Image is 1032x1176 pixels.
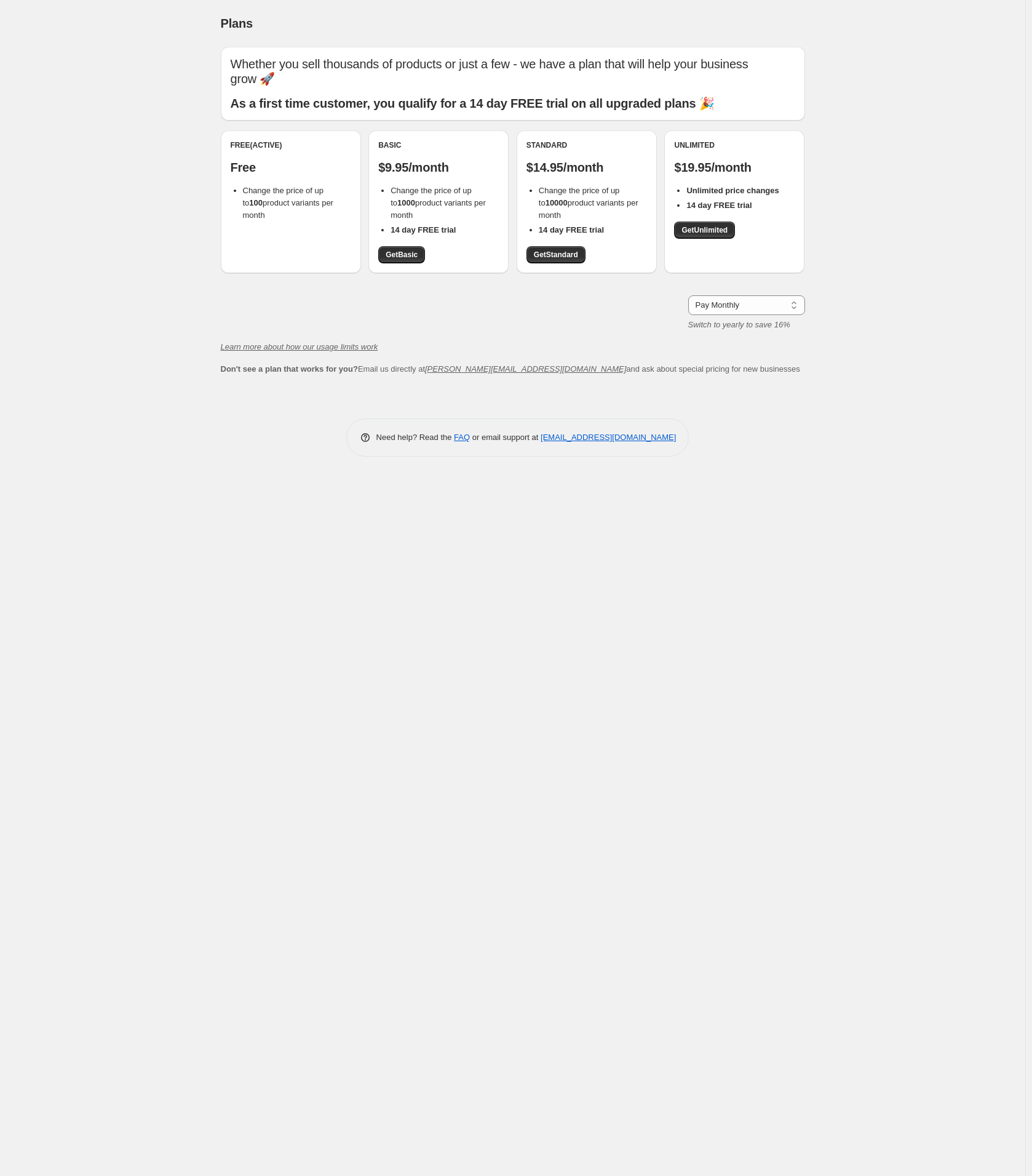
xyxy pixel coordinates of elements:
p: Free [231,160,351,175]
b: 100 [249,198,263,207]
span: Get Basic [386,250,418,260]
p: Whether you sell thousands of products or just a few - we have a plan that will help your busines... [231,57,795,86]
span: Get Unlimited [681,225,728,235]
a: [PERSON_NAME][EMAIL_ADDRESS][DOMAIN_NAME] [425,364,626,374]
span: Email us directly at and ask about special pricing for new businesses [221,364,800,374]
div: Free (Active) [231,140,351,150]
b: Don't see a plan that works for you? [221,364,358,374]
a: GetBasic [378,246,425,263]
span: Get Standard [534,250,578,260]
b: 10000 [546,198,568,207]
span: Need help? Read the [376,433,454,442]
span: Change the price of up to product variants per month [243,186,333,220]
div: Basic [378,140,499,150]
span: Plans [221,17,253,30]
span: Change the price of up to product variants per month [539,186,638,220]
a: [EMAIL_ADDRESS][DOMAIN_NAME] [541,433,676,442]
a: FAQ [454,433,470,442]
span: or email support at [470,433,541,442]
i: Switch to yearly to save 16% [688,320,790,329]
span: Change the price of up to product variants per month [391,186,486,220]
p: $9.95/month [378,160,499,175]
b: 14 day FREE trial [539,225,604,234]
b: Unlimited price changes [686,186,779,195]
b: 14 day FREE trial [686,201,752,210]
p: $14.95/month [526,160,647,175]
b: As a first time customer, you qualify for a 14 day FREE trial on all upgraded plans 🎉 [231,97,715,110]
p: $19.95/month [674,160,795,175]
div: Standard [526,140,647,150]
b: 1000 [397,198,415,207]
a: GetStandard [526,246,585,263]
a: Learn more about how our usage limits work [221,342,378,351]
div: Unlimited [674,140,795,150]
a: GetUnlimited [674,222,735,239]
b: 14 day FREE trial [391,225,456,234]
